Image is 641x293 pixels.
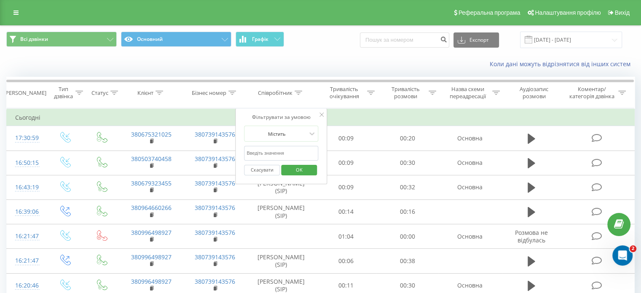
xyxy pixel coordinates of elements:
[4,89,46,97] div: [PERSON_NAME]
[377,175,438,199] td: 00:32
[131,155,172,163] a: 380503740458
[316,151,377,175] td: 00:09
[53,86,73,100] div: Тип дзвінка
[121,32,231,47] button: Основний
[195,277,235,285] a: 380739143576
[15,228,38,245] div: 16:21:47
[438,224,502,249] td: Основна
[15,130,38,146] div: 17:30:59
[195,228,235,237] a: 380739143576
[316,175,377,199] td: 00:09
[377,126,438,151] td: 00:20
[438,151,502,175] td: Основна
[244,146,318,161] input: Введіть значення
[7,109,635,126] td: Сьогодні
[247,175,316,199] td: [PERSON_NAME] (SIP)
[510,86,559,100] div: Аудіозапис розмови
[323,86,365,100] div: Тривалість очікування
[131,253,172,261] a: 380996498927
[377,151,438,175] td: 00:30
[244,113,318,121] div: Фільтрувати за умовою
[377,199,438,224] td: 00:16
[316,199,377,224] td: 00:14
[131,179,172,187] a: 380679323455
[131,130,172,138] a: 380675321025
[377,249,438,273] td: 00:38
[244,165,280,175] button: Скасувати
[490,60,635,68] a: Коли дані можуть відрізнятися вiд інших систем
[192,89,226,97] div: Бізнес номер
[195,130,235,138] a: 380739143576
[377,224,438,249] td: 00:00
[438,126,502,151] td: Основна
[567,86,616,100] div: Коментар/категорія дзвінка
[612,245,633,266] iframe: Intercom live chat
[459,9,520,16] span: Реферальна програма
[195,179,235,187] a: 380739143576
[384,86,426,100] div: Тривалість розмови
[258,89,292,97] div: Співробітник
[535,9,601,16] span: Налаштування профілю
[195,155,235,163] a: 380739143576
[453,32,499,48] button: Експорт
[281,165,317,175] button: OK
[438,175,502,199] td: Основна
[247,199,316,224] td: [PERSON_NAME] (SIP)
[630,245,636,252] span: 2
[316,249,377,273] td: 00:06
[91,89,108,97] div: Статус
[131,228,172,237] a: 380996498927
[20,36,48,43] span: Всі дзвінки
[131,204,172,212] a: 380964660266
[6,32,117,47] button: Всі дзвінки
[446,86,490,100] div: Назва схеми переадресації
[252,36,268,42] span: Графік
[316,224,377,249] td: 01:04
[131,277,172,285] a: 380996498927
[15,204,38,220] div: 16:39:06
[195,253,235,261] a: 380739143576
[15,155,38,171] div: 16:50:15
[137,89,153,97] div: Клієнт
[515,228,548,244] span: Розмова не відбулась
[15,253,38,269] div: 16:21:47
[15,179,38,196] div: 16:43:19
[236,32,284,47] button: Графік
[195,204,235,212] a: 380739143576
[247,249,316,273] td: [PERSON_NAME] (SIP)
[360,32,449,48] input: Пошук за номером
[287,163,311,176] span: OK
[316,126,377,151] td: 00:09
[615,9,630,16] span: Вихід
